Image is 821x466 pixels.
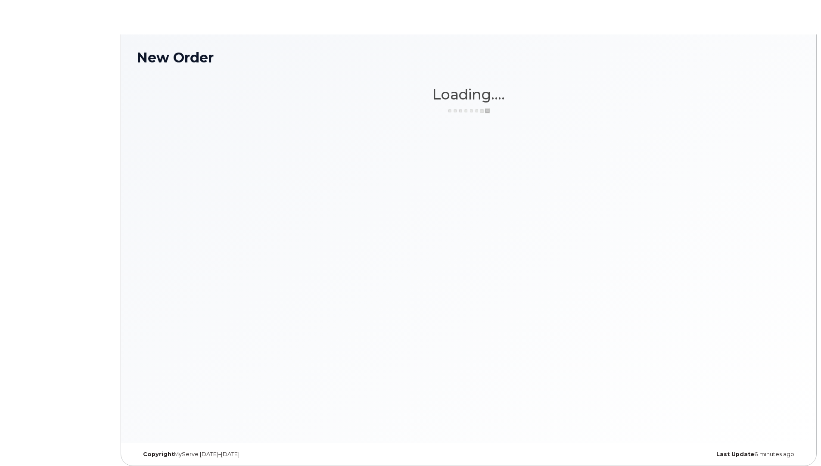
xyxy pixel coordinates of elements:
h1: Loading.... [137,87,801,102]
div: MyServe [DATE]–[DATE] [137,451,358,458]
h1: New Order [137,50,801,65]
strong: Last Update [716,451,754,457]
strong: Copyright [143,451,174,457]
img: ajax-loader-3a6953c30dc77f0bf724df975f13086db4f4c1262e45940f03d1251963f1bf2e.gif [447,108,490,114]
div: 6 minutes ago [579,451,801,458]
